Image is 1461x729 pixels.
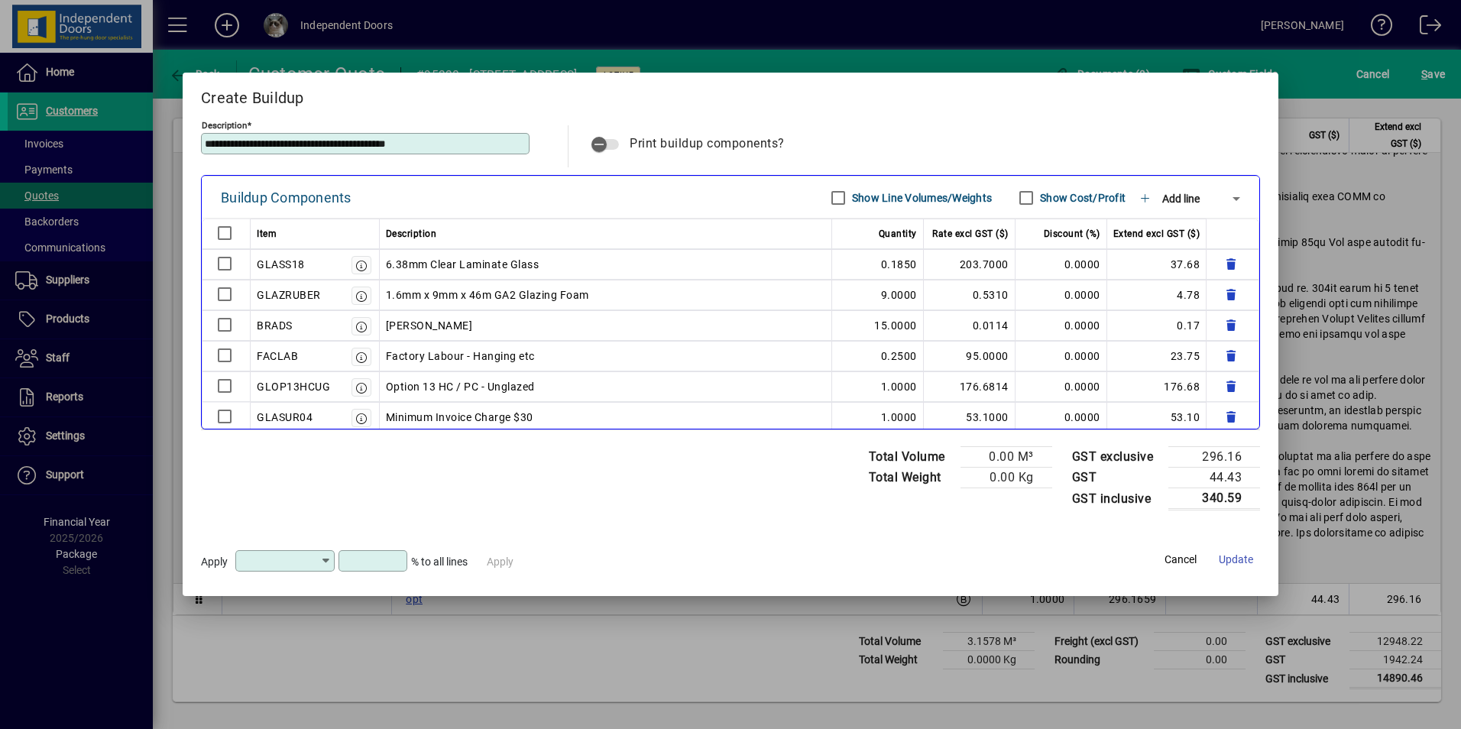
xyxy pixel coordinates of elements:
td: 176.68 [1107,371,1207,402]
td: GST inclusive [1064,488,1169,510]
td: Factory Labour - Hanging etc [380,341,832,371]
td: 23.75 [1107,341,1207,371]
td: GST exclusive [1064,447,1169,468]
div: BRADS [257,316,293,335]
div: 203.7000 [930,255,1009,274]
td: 1.0000 [832,402,924,433]
span: Extend excl GST ($) [1113,225,1200,243]
td: 1.6mm x 9mm x 46m GA2 Glazing Foam [380,280,832,310]
td: 4.78 [1107,280,1207,310]
div: 0.0114 [930,316,1009,335]
td: 0.0000 [1016,402,1107,433]
td: 53.10 [1107,402,1207,433]
td: 0.0000 [1016,310,1107,341]
span: Rate excl GST ($) [932,225,1009,243]
div: GLOP13HCUG [257,377,330,396]
span: Update [1219,552,1253,568]
div: Buildup Components [221,186,351,210]
td: 15.0000 [832,310,924,341]
div: 53.1000 [930,408,1009,426]
td: GST [1064,468,1169,488]
td: Option 13 HC / PC - Unglazed [380,371,832,402]
td: 340.59 [1168,488,1260,510]
td: [PERSON_NAME] [380,310,832,341]
span: Print buildup components? [630,136,785,151]
td: 9.0000 [832,280,924,310]
button: Update [1211,546,1260,574]
div: GLAZRUBER [257,286,321,304]
div: GLASUR04 [257,408,313,426]
td: 44.43 [1168,468,1260,488]
td: 0.0000 [1016,249,1107,280]
td: 0.0000 [1016,341,1107,371]
span: Discount (%) [1044,225,1100,243]
td: 0.2500 [832,341,924,371]
span: Add line [1162,193,1200,205]
button: Cancel [1156,546,1205,574]
label: Show Cost/Profit [1037,190,1126,206]
span: Apply [201,556,228,568]
td: 0.00 M³ [961,447,1052,468]
span: Item [257,225,277,243]
td: 37.68 [1107,249,1207,280]
label: Show Line Volumes/Weights [849,190,992,206]
div: GLASS18 [257,255,305,274]
td: 0.0000 [1016,371,1107,402]
td: 296.16 [1168,447,1260,468]
div: 0.5310 [930,286,1009,304]
span: % to all lines [411,556,468,568]
td: Total Volume [861,447,961,468]
td: 1.0000 [832,371,924,402]
mat-label: Description [202,120,247,131]
div: FACLAB [257,347,298,365]
td: 0.1850 [832,249,924,280]
td: Total Weight [861,468,961,488]
td: 0.17 [1107,310,1207,341]
td: 0.00 Kg [961,468,1052,488]
h2: Create Buildup [183,73,1278,117]
div: 95.0000 [930,347,1009,365]
td: 6.38mm Clear Laminate Glass [380,249,832,280]
td: 0.0000 [1016,280,1107,310]
div: 176.6814 [930,377,1009,396]
td: Minimum Invoice Charge $30 [380,402,832,433]
span: Description [386,225,437,243]
span: Quantity [879,225,917,243]
span: Cancel [1165,552,1197,568]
